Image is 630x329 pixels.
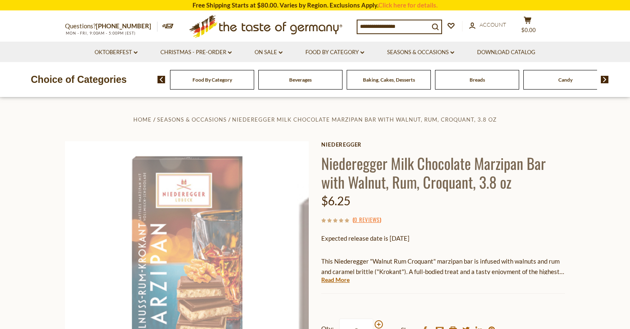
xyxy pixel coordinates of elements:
a: Seasons & Occasions [387,48,454,57]
p: Questions? [65,21,157,32]
a: Christmas - PRE-ORDER [160,48,232,57]
a: Read More [321,276,350,284]
a: Oktoberfest [95,48,137,57]
a: Baking, Cakes, Desserts [363,77,415,83]
a: On Sale [255,48,282,57]
a: Account [469,20,506,30]
a: Click here for details. [378,1,437,9]
a: Niederegger Milk Chocolate Marzipan Bar with Walnut, Rum, Croquant, 3.8 oz [232,116,497,123]
button: $0.00 [515,16,540,37]
a: Food By Category [305,48,364,57]
span: $6.25 [321,194,350,208]
a: Beverages [289,77,312,83]
span: MON - FRI, 9:00AM - 5:00PM (EST) [65,31,136,35]
span: Account [480,21,506,28]
a: Download Catalog [477,48,535,57]
a: [PHONE_NUMBER] [96,22,151,30]
span: ( ) [352,215,381,224]
span: $0.00 [521,27,536,33]
a: Niederegger [321,141,565,148]
p: This Niederegger "Walnut Rum Croquant" marzipan bar is infused with walnuts and rum and caramel b... [321,256,565,277]
a: Food By Category [192,77,232,83]
a: 0 Reviews [354,215,380,224]
img: next arrow [601,76,609,83]
img: previous arrow [157,76,165,83]
a: Home [133,116,152,123]
a: Candy [558,77,572,83]
p: Expected release date is [DATE] [321,233,565,244]
a: Breads [470,77,485,83]
a: Seasons & Occasions [157,116,227,123]
h1: Niederegger Milk Chocolate Marzipan Bar with Walnut, Rum, Croquant, 3.8 oz [321,154,565,191]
